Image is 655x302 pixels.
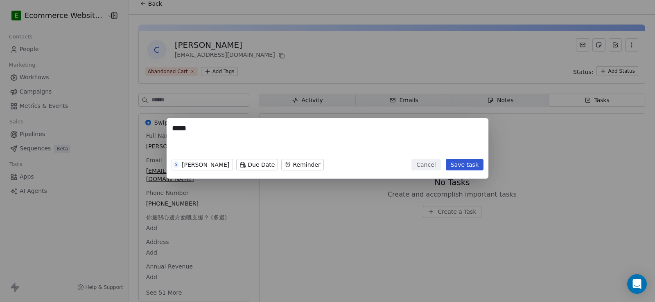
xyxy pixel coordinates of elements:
button: Cancel [411,159,440,170]
div: [PERSON_NAME] [182,162,229,168]
button: Save task [446,159,483,170]
div: S [175,161,177,168]
span: Reminder [293,161,320,169]
button: Due Date [236,159,278,170]
span: Due Date [248,161,275,169]
button: Reminder [281,159,323,170]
